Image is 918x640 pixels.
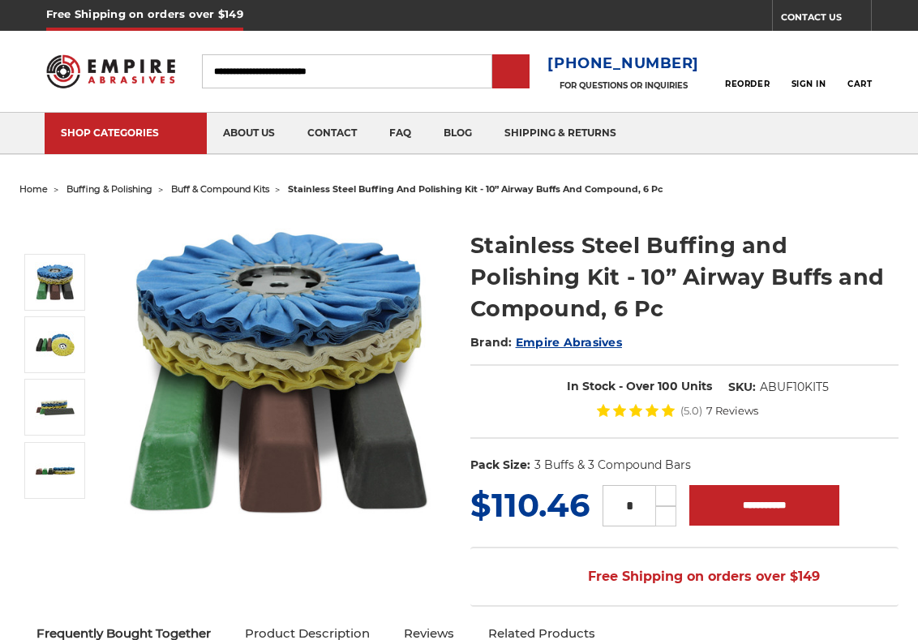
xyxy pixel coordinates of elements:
[725,54,770,88] a: Reorder
[373,113,427,154] a: faq
[35,262,75,303] img: 10 inch airway buff and polishing compound kit for stainless steel
[35,387,75,427] img: Stainless Steel Buffing and Polishing Kit - 10” Airway Buffs and Compound, 6 Pc
[847,54,872,89] a: Cart
[470,485,590,525] span: $110.46
[516,335,622,350] a: Empire Abrasives
[61,127,191,139] div: SHOP CATEGORIES
[207,113,291,154] a: about us
[728,379,756,396] dt: SKU:
[547,80,699,91] p: FOR QUESTIONS OR INQUIRIES
[66,183,152,195] a: buffing & polishing
[488,113,633,154] a: shipping & returns
[495,56,527,88] input: Submit
[470,230,899,324] h1: Stainless Steel Buffing and Polishing Kit - 10” Airway Buffs and Compound, 6 Pc
[46,46,175,97] img: Empire Abrasives
[681,379,712,393] span: Units
[470,457,530,474] dt: Pack Size:
[781,8,871,31] a: CONTACT US
[171,183,269,195] a: buff & compound kits
[534,457,691,474] dd: 3 Buffs & 3 Compound Bars
[760,379,829,396] dd: ABUF10KIT5
[37,500,76,535] button: Next
[791,79,826,89] span: Sign In
[470,335,513,350] span: Brand:
[725,79,770,89] span: Reorder
[547,52,699,75] a: [PHONE_NUMBER]
[847,79,872,89] span: Cart
[19,183,48,195] a: home
[427,113,488,154] a: blog
[288,183,663,195] span: stainless steel buffing and polishing kit - 10” airway buffs and compound, 6 pc
[549,561,820,593] span: Free Shipping on orders over $149
[291,113,373,154] a: contact
[567,379,616,393] span: In Stock
[706,406,758,416] span: 7 Reviews
[35,450,75,491] img: Stainless Steel Buffing and Polishing Kit - 10” Airway Buffs and Compound, 6 Pc
[619,379,654,393] span: - Over
[119,213,444,537] img: 10 inch airway buff and polishing compound kit for stainless steel
[680,406,702,416] span: (5.0)
[35,324,75,365] img: Stainless Steel 10 inch airway buff and polishing compound kit
[37,219,76,254] button: Previous
[658,379,678,393] span: 100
